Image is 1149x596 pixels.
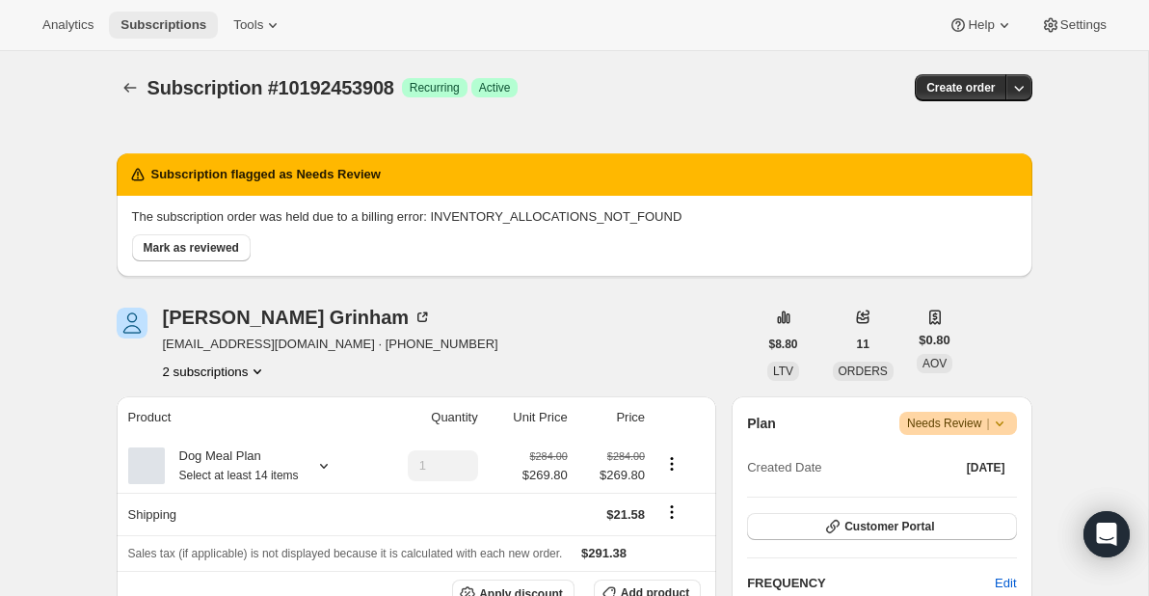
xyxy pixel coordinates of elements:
[1060,17,1107,33] span: Settings
[937,12,1025,39] button: Help
[995,574,1016,593] span: Edit
[922,357,947,370] span: AOV
[31,12,105,39] button: Analytics
[839,365,888,378] span: ORDERS
[773,365,793,378] span: LTV
[222,12,294,39] button: Tools
[484,396,574,439] th: Unit Price
[607,450,645,462] small: $284.00
[128,547,563,560] span: Sales tax (if applicable) is not displayed because it is calculated with each new order.
[747,458,821,477] span: Created Date
[109,12,218,39] button: Subscriptions
[132,207,1017,227] p: The subscription order was held due to a billing error: INVENTORY_ALLOCATIONS_NOT_FOUND
[372,396,484,439] th: Quantity
[132,234,251,261] button: Mark as reviewed
[926,80,995,95] span: Create order
[479,80,511,95] span: Active
[919,331,950,350] span: $0.80
[986,416,989,431] span: |
[844,519,934,534] span: Customer Portal
[151,165,381,184] h2: Subscription flagged as Needs Review
[579,466,645,485] span: $269.80
[968,17,994,33] span: Help
[907,414,1009,433] span: Needs Review
[1029,12,1118,39] button: Settings
[120,17,206,33] span: Subscriptions
[747,513,1016,540] button: Customer Portal
[758,331,810,358] button: $8.80
[574,396,651,439] th: Price
[769,337,798,352] span: $8.80
[117,308,147,339] span: Sebastian Grinham
[144,240,239,256] span: Mark as reviewed
[163,308,433,327] div: [PERSON_NAME] Grinham
[42,17,94,33] span: Analytics
[845,331,881,358] button: 11
[530,450,568,462] small: $284.00
[117,493,373,535] th: Shipping
[857,337,869,352] span: 11
[606,507,645,522] span: $21.58
[522,466,568,485] span: $269.80
[410,80,460,95] span: Recurring
[179,469,299,482] small: Select at least 14 items
[163,362,268,381] button: Product actions
[147,77,394,98] span: Subscription #10192453908
[233,17,263,33] span: Tools
[581,546,627,560] span: $291.38
[117,396,373,439] th: Product
[747,414,776,433] h2: Plan
[656,453,687,474] button: Product actions
[1083,511,1130,557] div: Open Intercom Messenger
[955,454,1017,481] button: [DATE]
[915,74,1006,101] button: Create order
[165,447,299,485] div: Dog Meal Plan
[967,460,1005,475] span: [DATE]
[117,74,144,101] button: Subscriptions
[656,501,687,523] button: Shipping actions
[163,335,498,354] span: [EMAIL_ADDRESS][DOMAIN_NAME] · [PHONE_NUMBER]
[747,574,995,593] h2: FREQUENCY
